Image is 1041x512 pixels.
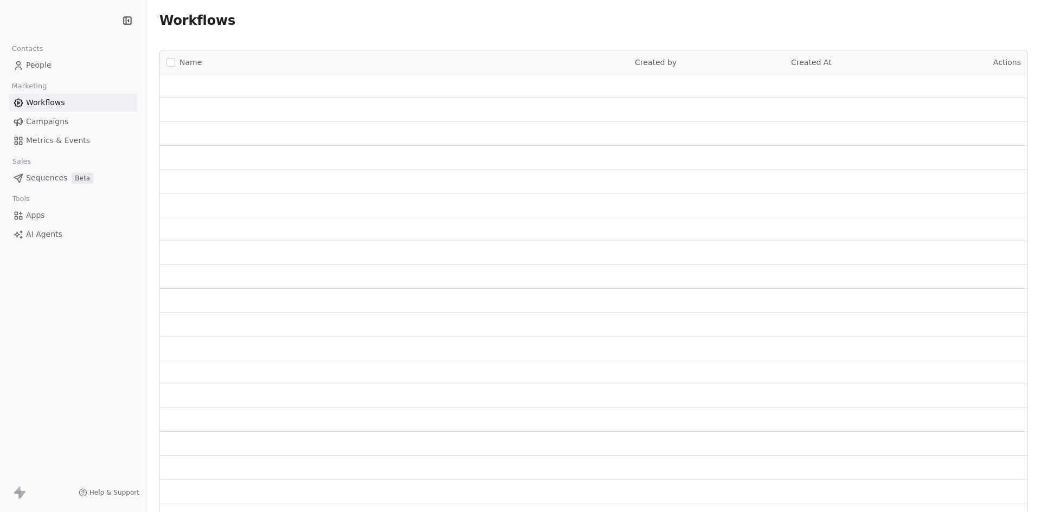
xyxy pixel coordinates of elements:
[89,488,139,497] span: Help & Support
[7,78,52,94] span: Marketing
[9,113,137,131] a: Campaigns
[8,153,36,170] span: Sales
[26,60,52,71] span: People
[993,58,1021,67] span: Actions
[72,173,93,184] span: Beta
[9,132,137,150] a: Metrics & Events
[791,58,832,67] span: Created At
[8,191,34,207] span: Tools
[26,172,67,184] span: Sequences
[9,94,137,112] a: Workflows
[79,488,139,497] a: Help & Support
[26,229,62,240] span: AI Agents
[9,56,137,74] a: People
[26,210,45,221] span: Apps
[26,116,68,127] span: Campaigns
[26,135,90,146] span: Metrics & Events
[9,169,137,187] a: SequencesBeta
[179,57,202,68] span: Name
[159,13,235,28] span: Workflows
[9,225,137,243] a: AI Agents
[7,41,48,57] span: Contacts
[635,58,677,67] span: Created by
[26,97,65,108] span: Workflows
[9,206,137,224] a: Apps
